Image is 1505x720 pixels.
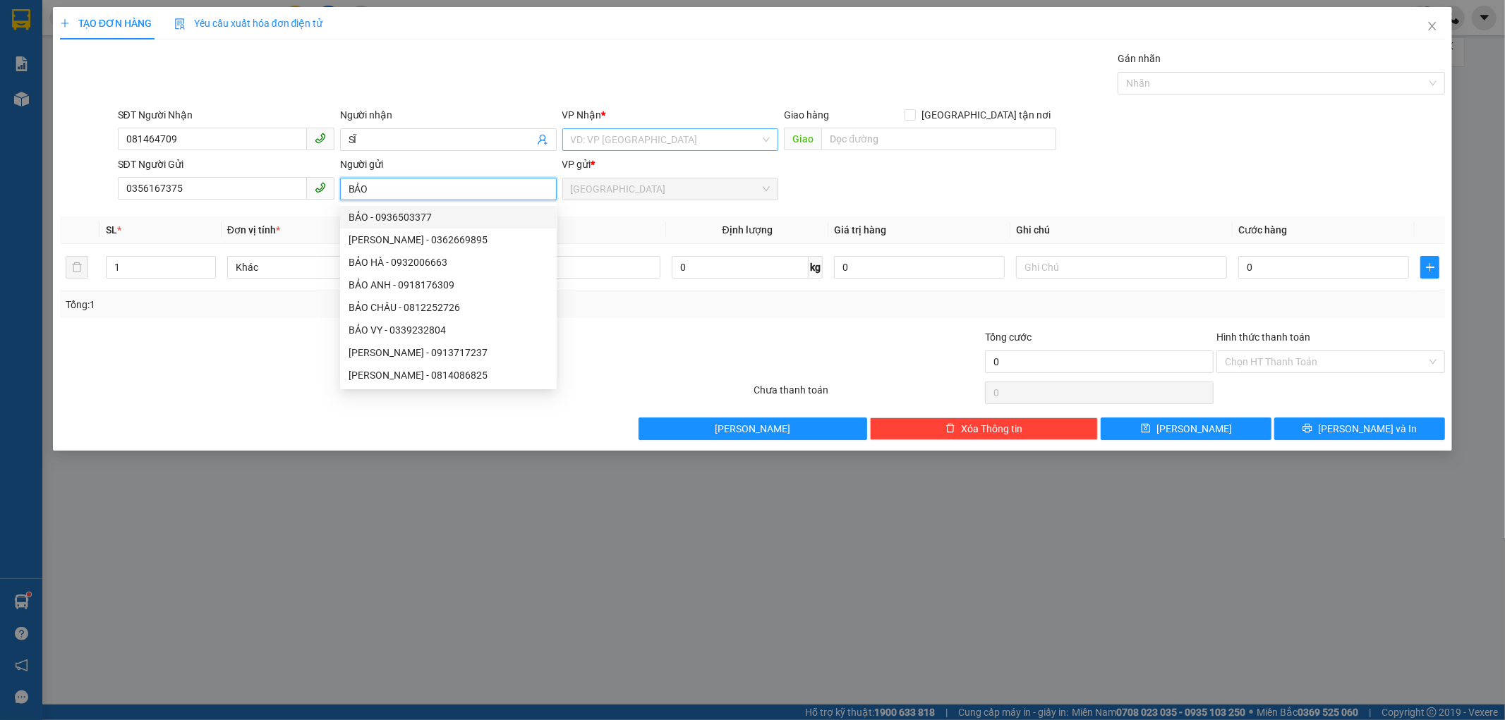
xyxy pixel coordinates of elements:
[66,297,581,312] div: Tổng: 1
[340,206,557,228] div: BẢO - 0936503377
[340,319,557,341] div: BẢO VY - 0339232804
[340,296,557,319] div: BẢO CHÂU - 0812252726
[1427,20,1438,32] span: close
[945,423,955,434] span: delete
[340,228,557,251] div: BẢO LONG - 0362669895
[1101,417,1271,440] button: save[PERSON_NAME]
[985,331,1032,343] span: Tổng cước
[174,18,186,30] img: icon
[1413,7,1452,47] button: Close
[834,256,1005,279] input: 0
[118,157,334,172] div: SĐT Người Gửi
[315,133,326,144] span: phone
[349,255,548,270] div: BẢO HÀ - 0932006663
[227,224,280,236] span: Đơn vị tính
[1010,216,1233,244] th: Ghi chú
[340,341,557,364] div: BẢO LỘC - 0913717237
[340,364,557,386] div: BẢO HÂN - 0814086825
[340,274,557,296] div: BẢO ANH - 0918176309
[1156,421,1232,437] span: [PERSON_NAME]
[119,54,194,65] b: [DOMAIN_NAME]
[340,157,557,172] div: Người gửi
[1420,256,1439,279] button: plus
[349,322,548,338] div: BẢO VY - 0339232804
[821,128,1056,150] input: Dọc đường
[834,224,886,236] span: Giá trị hàng
[1141,423,1151,434] span: save
[537,134,548,145] span: user-add
[1302,423,1312,434] span: printer
[1238,224,1287,236] span: Cước hàng
[340,107,557,123] div: Người nhận
[1216,331,1310,343] label: Hình thức thanh toán
[349,277,548,293] div: BẢO ANH - 0918176309
[784,109,829,121] span: Giao hàng
[349,232,548,248] div: [PERSON_NAME] - 0362669895
[723,224,773,236] span: Định lượng
[119,67,194,85] li: (c) 2017
[66,256,88,279] button: delete
[562,157,779,172] div: VP gửi
[174,18,323,29] span: Yêu cầu xuất hóa đơn điện tử
[916,107,1056,123] span: [GEOGRAPHIC_DATA] tận nơi
[809,256,823,279] span: kg
[18,91,62,157] b: Xe Đăng Nhân
[349,345,548,360] div: [PERSON_NAME] - 0913717237
[571,178,770,200] span: Sài Gòn
[784,128,821,150] span: Giao
[87,20,140,87] b: Gửi khách hàng
[349,300,548,315] div: BẢO CHÂU - 0812252726
[1016,256,1227,279] input: Ghi Chú
[562,109,602,121] span: VP Nhận
[1421,262,1439,273] span: plus
[349,367,548,383] div: [PERSON_NAME] - 0814086825
[349,209,548,225] div: BẢO - 0936503377
[236,257,430,278] span: Khác
[961,421,1022,437] span: Xóa Thông tin
[315,182,326,193] span: phone
[753,382,984,407] div: Chưa thanh toán
[60,18,70,28] span: plus
[870,417,1099,440] button: deleteXóa Thông tin
[639,417,867,440] button: [PERSON_NAME]
[340,251,557,274] div: BẢO HÀ - 0932006663
[153,18,187,51] img: logo.jpg
[1274,417,1445,440] button: printer[PERSON_NAME] và In
[1118,53,1161,64] label: Gán nhãn
[60,18,152,29] span: TẠO ĐƠN HÀNG
[106,224,117,236] span: SL
[715,421,790,437] span: [PERSON_NAME]
[118,107,334,123] div: SĐT Người Nhận
[1318,421,1417,437] span: [PERSON_NAME] và In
